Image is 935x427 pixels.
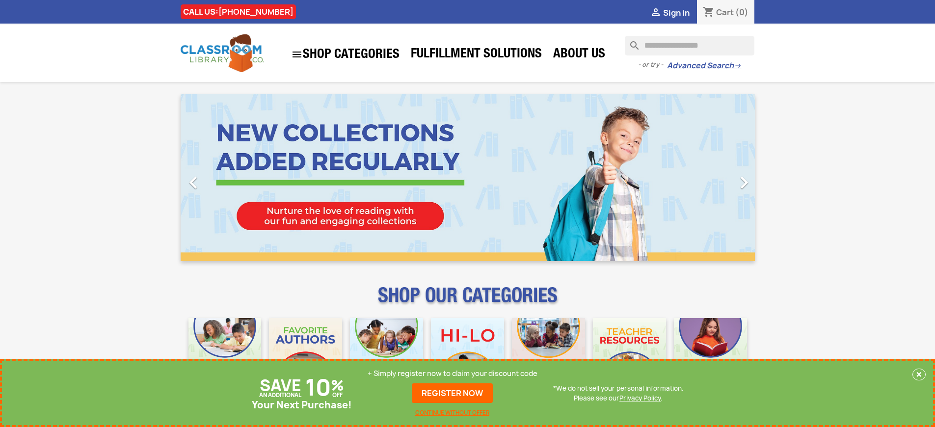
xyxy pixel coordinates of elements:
a: About Us [548,45,610,65]
a: Fulfillment Solutions [406,45,547,65]
span: Sign in [663,7,690,18]
a: [PHONE_NUMBER] [218,6,294,17]
img: CLC_HiLo_Mobile.jpg [431,318,504,391]
img: Classroom Library Company [181,34,264,72]
i: search [625,36,637,48]
div: CALL US: [181,4,296,19]
img: CLC_Bulk_Mobile.jpg [188,318,262,391]
i:  [732,170,756,195]
a: Previous [181,94,267,261]
p: SHOP OUR CATEGORIES [181,293,755,310]
a: SHOP CATEGORIES [286,44,404,65]
a: Next [668,94,755,261]
span: Cart [716,7,734,18]
img: CLC_Teacher_Resources_Mobile.jpg [593,318,666,391]
img: CLC_Fiction_Nonfiction_Mobile.jpg [512,318,585,391]
ul: Carousel container [181,94,755,261]
input: Search [625,36,754,55]
img: CLC_Dyslexia_Mobile.jpg [674,318,747,391]
i:  [181,170,206,195]
img: CLC_Favorite_Authors_Mobile.jpg [269,318,342,391]
i:  [650,7,662,19]
i: shopping_cart [703,7,715,19]
img: CLC_Phonics_And_Decodables_Mobile.jpg [350,318,423,391]
span: (0) [735,7,748,18]
span: - or try - [638,60,667,70]
i:  [291,49,303,60]
a:  Sign in [650,7,690,18]
a: Advanced Search→ [667,61,741,71]
span: → [734,61,741,71]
